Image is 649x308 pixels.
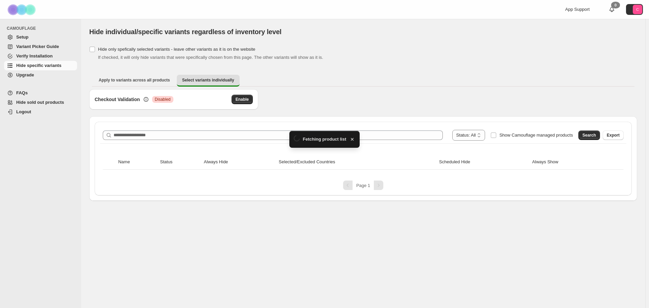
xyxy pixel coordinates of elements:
th: Scheduled Hide [437,155,530,170]
a: Logout [4,107,77,117]
a: 0 [608,6,615,13]
a: Verify Installation [4,51,77,61]
span: Verify Installation [16,53,53,58]
th: Status [158,155,202,170]
button: Avatar with initials C [626,4,643,15]
span: Apply to variants across all products [99,77,170,83]
span: Hide individual/specific variants regardless of inventory level [89,28,282,35]
span: App Support [565,7,590,12]
a: Setup [4,32,77,42]
span: Hide only spefically selected variants - leave other variants as it is on the website [98,47,255,52]
h3: Checkout Validation [95,96,140,103]
button: Export [603,131,624,140]
span: Export [607,133,620,138]
th: Always Show [530,155,610,170]
span: Disabled [155,97,171,102]
span: Show Camouflage managed products [499,133,573,138]
div: Select variants individually [89,89,637,201]
span: Upgrade [16,72,34,77]
th: Name [116,155,158,170]
div: 0 [611,2,620,8]
img: Camouflage [5,0,39,19]
span: Enable [236,97,249,102]
span: Fetching product list [303,136,346,143]
span: If checked, it will only hide variants that were specifically chosen from this page. The other va... [98,55,323,60]
a: Hide sold out products [4,98,77,107]
span: Avatar with initials C [633,5,642,14]
button: Search [578,131,600,140]
a: FAQs [4,88,77,98]
span: Variant Picker Guide [16,44,59,49]
nav: Pagination [100,181,626,190]
span: Search [582,133,596,138]
span: Hide specific variants [16,63,62,68]
span: Logout [16,109,31,114]
button: Enable [232,95,253,104]
a: Variant Picker Guide [4,42,77,51]
span: Setup [16,34,28,40]
span: Page 1 [356,183,370,188]
text: C [636,7,639,11]
a: Upgrade [4,70,77,80]
button: Select variants individually [177,75,240,87]
th: Selected/Excluded Countries [277,155,437,170]
span: Select variants individually [182,77,234,83]
a: Hide specific variants [4,61,77,70]
span: CAMOUFLAGE [7,26,78,31]
th: Always Hide [202,155,277,170]
button: Apply to variants across all products [93,75,175,86]
span: FAQs [16,90,28,95]
span: Hide sold out products [16,100,64,105]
